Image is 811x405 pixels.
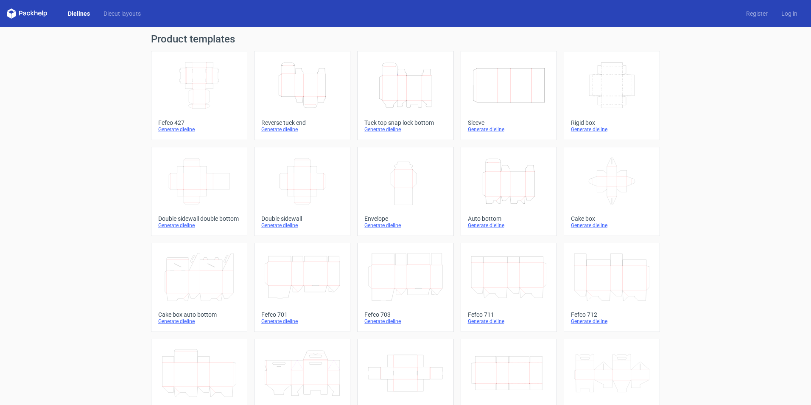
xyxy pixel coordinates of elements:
div: Generate dieline [261,222,343,229]
div: Generate dieline [571,318,653,325]
div: Reverse tuck end [261,119,343,126]
a: Auto bottomGenerate dieline [461,147,557,236]
div: Fefco 701 [261,311,343,318]
a: Register [739,9,775,18]
div: Generate dieline [158,126,240,133]
div: Generate dieline [364,126,446,133]
div: Generate dieline [364,318,446,325]
div: Generate dieline [261,318,343,325]
div: Rigid box [571,119,653,126]
div: Cake box [571,215,653,222]
h1: Product templates [151,34,660,44]
div: Generate dieline [468,126,550,133]
div: Tuck top snap lock bottom [364,119,446,126]
a: Fefco 703Generate dieline [357,243,453,332]
a: Double sidewall double bottomGenerate dieline [151,147,247,236]
div: Auto bottom [468,215,550,222]
a: Diecut layouts [97,9,148,18]
div: Fefco 427 [158,119,240,126]
a: Rigid boxGenerate dieline [564,51,660,140]
div: Generate dieline [468,222,550,229]
a: Double sidewallGenerate dieline [254,147,350,236]
a: Log in [775,9,804,18]
a: EnvelopeGenerate dieline [357,147,453,236]
div: Generate dieline [261,126,343,133]
div: Generate dieline [364,222,446,229]
div: Generate dieline [468,318,550,325]
a: Fefco 712Generate dieline [564,243,660,332]
div: Fefco 711 [468,311,550,318]
div: Cake box auto bottom [158,311,240,318]
a: Fefco 701Generate dieline [254,243,350,332]
div: Fefco 712 [571,311,653,318]
a: SleeveGenerate dieline [461,51,557,140]
a: Dielines [61,9,97,18]
a: Cake box auto bottomGenerate dieline [151,243,247,332]
div: Generate dieline [571,222,653,229]
div: Generate dieline [158,318,240,325]
div: Envelope [364,215,446,222]
div: Generate dieline [158,222,240,229]
a: Cake boxGenerate dieline [564,147,660,236]
div: Double sidewall [261,215,343,222]
div: Double sidewall double bottom [158,215,240,222]
div: Generate dieline [571,126,653,133]
div: Sleeve [468,119,550,126]
a: Reverse tuck endGenerate dieline [254,51,350,140]
div: Fefco 703 [364,311,446,318]
a: Fefco 427Generate dieline [151,51,247,140]
a: Fefco 711Generate dieline [461,243,557,332]
a: Tuck top snap lock bottomGenerate dieline [357,51,453,140]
